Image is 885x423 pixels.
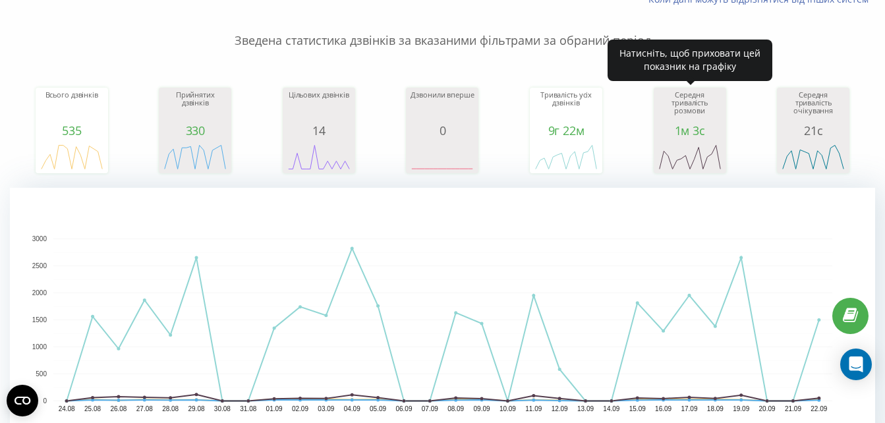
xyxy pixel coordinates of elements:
[733,405,749,412] text: 19.09
[188,405,205,412] text: 29.08
[162,91,228,124] div: Прийнятих дзвінків
[525,405,542,412] text: 11.09
[39,124,105,137] div: 535
[286,124,352,137] div: 14
[655,405,671,412] text: 16.09
[474,405,490,412] text: 09.09
[32,262,47,269] text: 2500
[811,405,827,412] text: 22.09
[577,405,594,412] text: 13.09
[395,405,412,412] text: 06.09
[240,405,256,412] text: 31.08
[286,137,352,177] svg: A chart.
[84,405,101,412] text: 25.08
[657,137,723,177] svg: A chart.
[32,316,47,324] text: 1500
[608,40,772,81] div: Натисніть, щоб приховати цей показник на графіку
[840,349,872,380] div: Open Intercom Messenger
[785,405,801,412] text: 21.09
[422,405,438,412] text: 07.09
[36,370,47,378] text: 500
[32,343,47,351] text: 1000
[214,405,231,412] text: 30.08
[10,6,875,49] p: Зведена статистика дзвінків за вказаними фільтрами за обраний період
[344,405,360,412] text: 04.09
[39,91,105,124] div: Всього дзвінків
[629,405,646,412] text: 15.09
[110,405,127,412] text: 26.08
[780,124,846,137] div: 21с
[162,124,228,137] div: 330
[136,405,153,412] text: 27.08
[603,405,619,412] text: 14.09
[162,137,228,177] svg: A chart.
[533,91,599,124] div: Тривалість усіх дзвінків
[39,137,105,177] svg: A chart.
[533,137,599,177] svg: A chart.
[370,405,386,412] text: 05.09
[780,137,846,177] svg: A chart.
[59,405,75,412] text: 24.08
[409,124,475,137] div: 0
[500,405,516,412] text: 10.09
[707,405,724,412] text: 18.09
[292,405,308,412] text: 02.09
[681,405,697,412] text: 17.09
[409,91,475,124] div: Дзвонили вперше
[780,91,846,124] div: Середня тривалість очікування
[32,289,47,296] text: 2000
[759,405,776,412] text: 20.09
[533,124,599,137] div: 9г 22м
[266,405,283,412] text: 01.09
[7,385,38,416] button: Open CMP widget
[43,397,47,405] text: 0
[447,405,464,412] text: 08.09
[657,91,723,124] div: Середня тривалість розмови
[318,405,334,412] text: 03.09
[409,137,475,177] svg: A chart.
[552,405,568,412] text: 12.09
[657,124,723,137] div: 1м 3с
[162,405,179,412] text: 28.08
[286,91,352,124] div: Цільових дзвінків
[32,235,47,242] text: 3000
